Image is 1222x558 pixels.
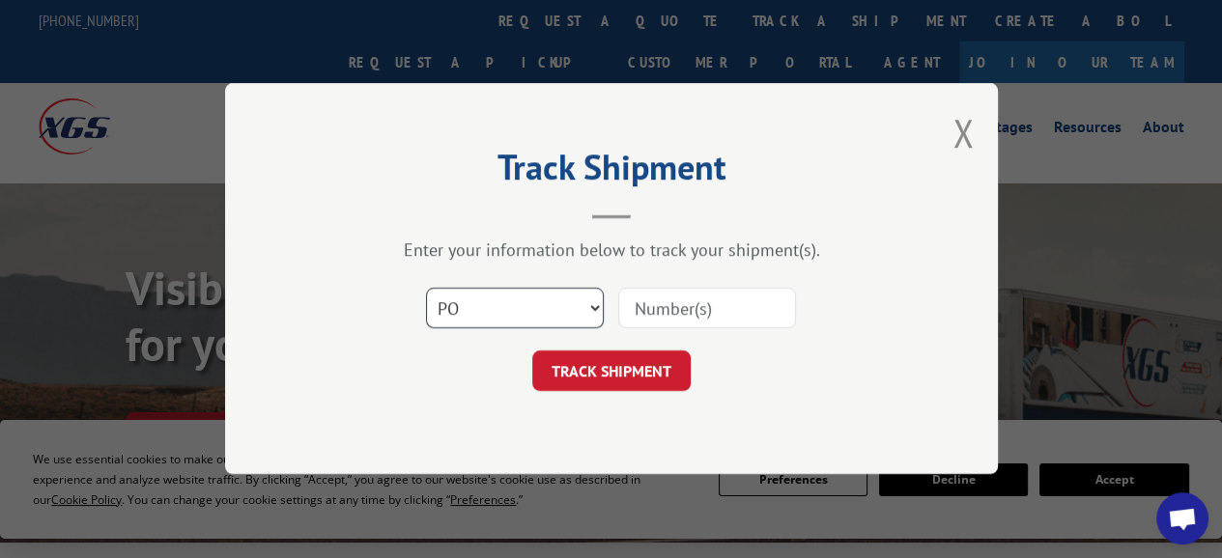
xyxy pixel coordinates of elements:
[618,289,796,329] input: Number(s)
[532,351,691,392] button: TRACK SHIPMENT
[952,107,974,158] button: Close modal
[1156,492,1208,544] div: Open chat
[322,153,901,190] h2: Track Shipment
[322,239,901,262] div: Enter your information below to track your shipment(s).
